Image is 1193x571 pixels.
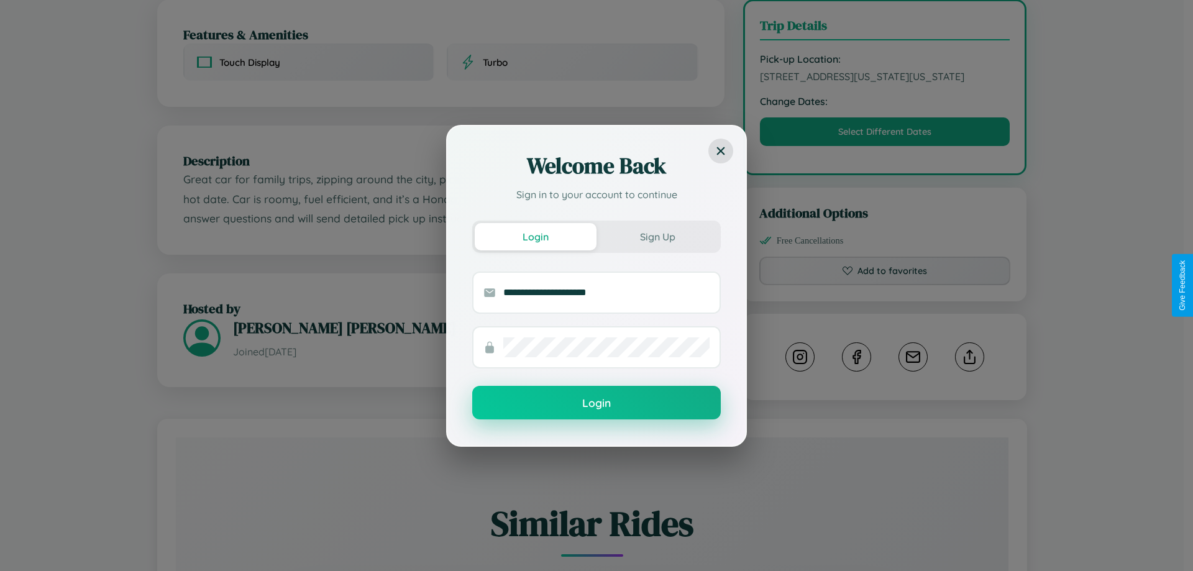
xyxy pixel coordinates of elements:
button: Sign Up [596,223,718,250]
div: Give Feedback [1178,260,1187,311]
h2: Welcome Back [472,151,721,181]
button: Login [475,223,596,250]
p: Sign in to your account to continue [472,187,721,202]
button: Login [472,386,721,419]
